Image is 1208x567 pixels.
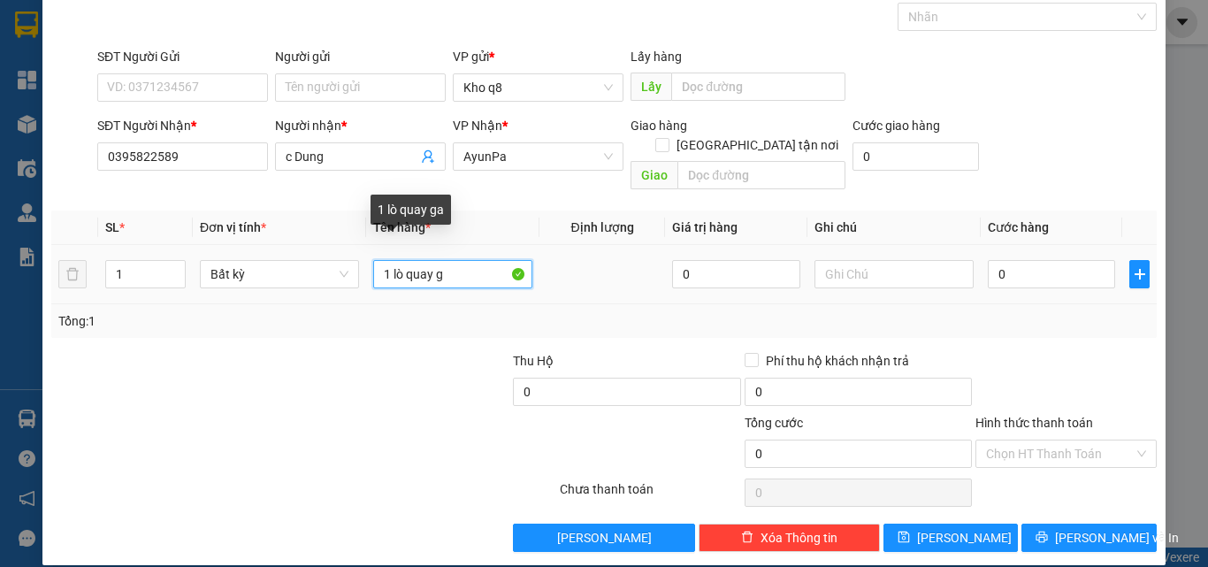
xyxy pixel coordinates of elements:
[741,531,753,545] span: delete
[97,116,268,135] div: SĐT Người Nhận
[210,261,348,287] span: Bất kỳ
[513,524,694,552] button: [PERSON_NAME]
[759,351,916,371] span: Phí thu hộ khách nhận trả
[1055,528,1179,548] span: [PERSON_NAME] và In
[672,260,799,288] input: 0
[883,524,1019,552] button: save[PERSON_NAME]
[631,50,682,64] span: Lấy hàng
[105,220,119,234] span: SL
[58,311,468,331] div: Tổng: 1
[745,416,803,430] span: Tổng cước
[1036,531,1048,545] span: printer
[677,161,845,189] input: Dọc đường
[631,73,671,101] span: Lấy
[671,73,845,101] input: Dọc đường
[988,220,1049,234] span: Cước hàng
[669,135,845,155] span: [GEOGRAPHIC_DATA] tận nơi
[852,142,979,171] input: Cước giao hàng
[275,47,446,66] div: Người gửi
[917,528,1012,548] span: [PERSON_NAME]
[371,195,451,225] div: 1 lò quay ga
[761,528,837,548] span: Xóa Thông tin
[453,47,623,66] div: VP gửi
[421,149,435,164] span: user-add
[557,528,652,548] span: [PERSON_NAME]
[814,260,974,288] input: Ghi Chú
[513,354,554,368] span: Thu Hộ
[453,119,502,133] span: VP Nhận
[898,531,910,545] span: save
[373,260,532,288] input: VD: Bàn, Ghế
[58,260,87,288] button: delete
[807,211,981,245] th: Ghi chú
[1129,260,1150,288] button: plus
[1130,267,1149,281] span: plus
[699,524,880,552] button: deleteXóa Thông tin
[631,119,687,133] span: Giao hàng
[631,161,677,189] span: Giao
[975,416,1093,430] label: Hình thức thanh toán
[463,143,613,170] span: AyunPa
[672,220,738,234] span: Giá trị hàng
[558,479,743,510] div: Chưa thanh toán
[97,47,268,66] div: SĐT Người Gửi
[200,220,266,234] span: Đơn vị tính
[275,116,446,135] div: Người nhận
[570,220,633,234] span: Định lượng
[463,74,613,101] span: Kho q8
[1021,524,1157,552] button: printer[PERSON_NAME] và In
[852,119,940,133] label: Cước giao hàng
